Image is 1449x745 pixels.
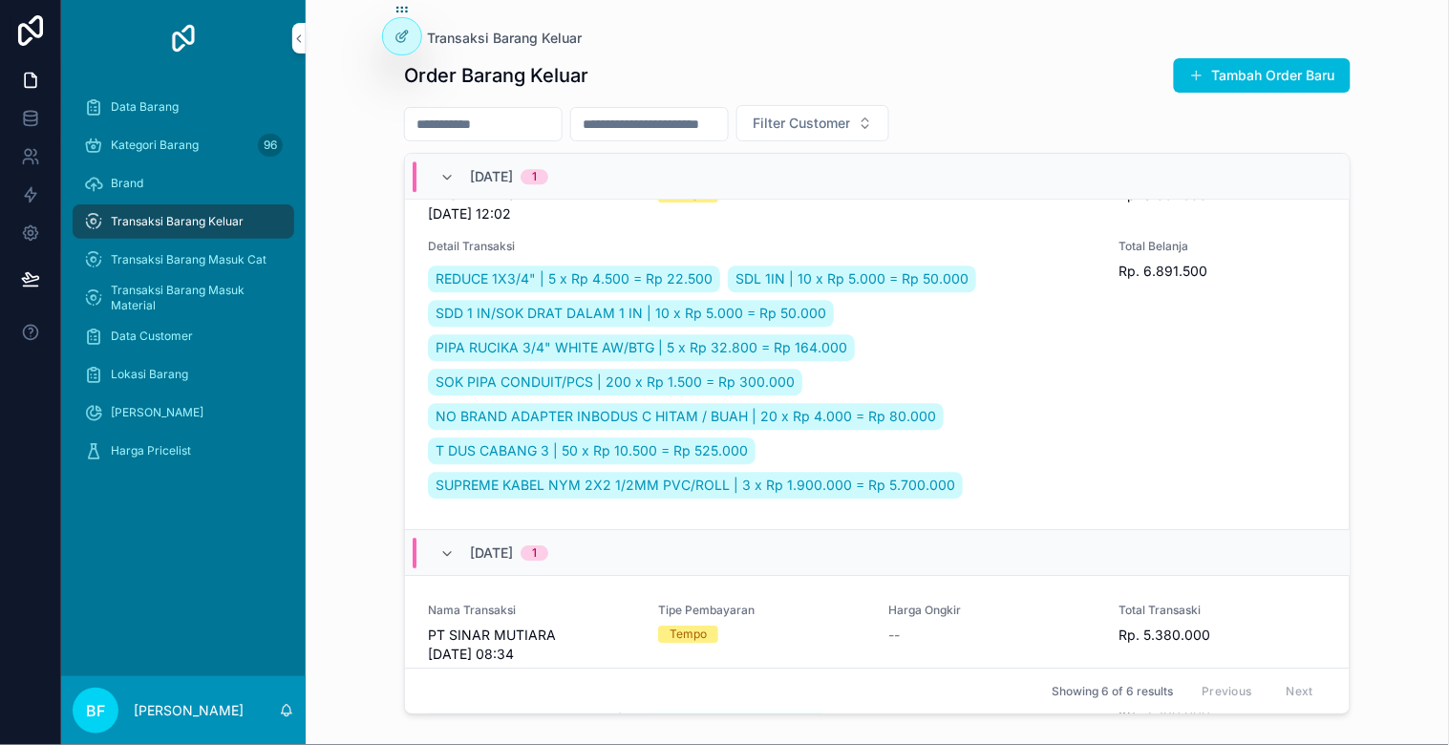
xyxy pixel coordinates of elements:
a: SDD 1 IN/SOK DRAT DALAM 1 IN | 10 x Rp 5.000 = Rp 50.000 [428,300,834,327]
div: 1 [532,545,537,561]
a: Brand [73,166,294,201]
a: Data Customer [73,319,294,353]
a: Transaksi Barang Masuk Material [73,281,294,315]
span: Total Transaski [1119,603,1327,618]
span: Showing 6 of 6 results [1052,684,1173,699]
a: SDL 1IN | 10 x Rp 5.000 = Rp 50.000 [728,266,976,292]
a: [PERSON_NAME] [73,395,294,430]
span: T DUS CABANG 3 | 50 x Rp 10.500 = Rp 525.000 [436,441,748,460]
span: [DATE] [470,167,513,186]
a: Data Barang [73,90,294,124]
span: Data Customer [111,329,193,344]
span: Total Belanja [1119,239,1327,254]
span: SDD 1 IN/SOK DRAT DALAM 1 IN | 10 x Rp 5.000 = Rp 50.000 [436,304,826,323]
img: App logo [168,23,199,53]
a: Transaksi Barang Masuk Cat [73,243,294,277]
a: SOK PIPA CONDUIT/PCS | 200 x Rp 1.500 = Rp 300.000 [428,369,802,395]
span: NO BRAND ADAPTER INBODUS C HITAM / BUAH | 20 x Rp 4.000 = Rp 80.000 [436,407,936,426]
div: 96 [258,134,283,157]
div: Tempo [670,626,707,643]
span: Filter Customer [753,114,850,133]
a: Transaksi Barang Keluar [73,204,294,239]
span: PIPA RUCIKA 3/4" WHITE AW/BTG | 5 x Rp 32.800 = Rp 164.000 [436,338,847,357]
span: SDL 1IN | 10 x Rp 5.000 = Rp 50.000 [735,269,969,288]
span: Transaksi Barang Keluar [111,214,244,229]
a: Kategori Barang96 [73,128,294,162]
a: Transaksi Barang Keluar [404,29,582,48]
span: PT SINAR MUTIARA [DATE] 08:34 [428,626,635,664]
a: Nama TransaksiPT SINAR MUTIARA [DATE] 12:02Tipe PembayaranTempoHarga Ongkir--Total TransaskiRp. 6... [405,136,1350,530]
span: Kategori Barang [111,138,199,153]
span: [DATE] [470,543,513,563]
span: SOK PIPA CONDUIT/PCS | 200 x Rp 1.500 = Rp 300.000 [436,372,795,392]
span: Harga Pricelist [111,443,191,458]
a: NO BRAND ADAPTER INBODUS C HITAM / BUAH | 20 x Rp 4.000 = Rp 80.000 [428,403,944,430]
span: Nama Transaksi [428,603,635,618]
span: SUPREME KABEL NYM 2X2 1/2MM PVC/ROLL | 3 x Rp 1.900.000 = Rp 5.700.000 [436,476,955,495]
span: Tipe Pembayaran [658,603,865,618]
button: Select Button [736,105,889,141]
div: 1 [532,169,537,184]
span: PT SINAR MUTIARA [DATE] 12:02 [428,185,635,223]
span: Rp. 5.380.000 [1119,626,1327,645]
span: REDUCE 1X3/4" | 5 x Rp 4.500 = Rp 22.500 [436,269,713,288]
a: T DUS CABANG 3 | 50 x Rp 10.500 = Rp 525.000 [428,437,756,464]
span: Brand [111,176,143,191]
span: Transaksi Barang Keluar [427,29,582,48]
button: Tambah Order Baru [1174,58,1351,93]
span: Data Barang [111,99,179,115]
a: SUPREME KABEL NYM 2X2 1/2MM PVC/ROLL | 3 x Rp 1.900.000 = Rp 5.700.000 [428,472,963,499]
a: REDUCE 1X3/4" | 5 x Rp 4.500 = Rp 22.500 [428,266,720,292]
a: PIPA RUCIKA 3/4" WHITE AW/BTG | 5 x Rp 32.800 = Rp 164.000 [428,334,855,361]
h1: Order Barang Keluar [404,62,588,89]
span: Detail Transaksi [428,239,1097,254]
span: -- [889,626,901,645]
span: Rp. 6.891.500 [1119,262,1327,281]
a: Lokasi Barang [73,357,294,392]
span: [PERSON_NAME] [111,405,203,420]
p: [PERSON_NAME] [134,701,244,720]
a: Harga Pricelist [73,434,294,468]
span: Transaksi Barang Masuk Material [111,283,275,313]
span: Lokasi Barang [111,367,188,382]
div: scrollable content [61,76,306,493]
span: BF [86,699,105,722]
span: Transaksi Barang Masuk Cat [111,252,266,267]
span: Harga Ongkir [889,603,1097,618]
